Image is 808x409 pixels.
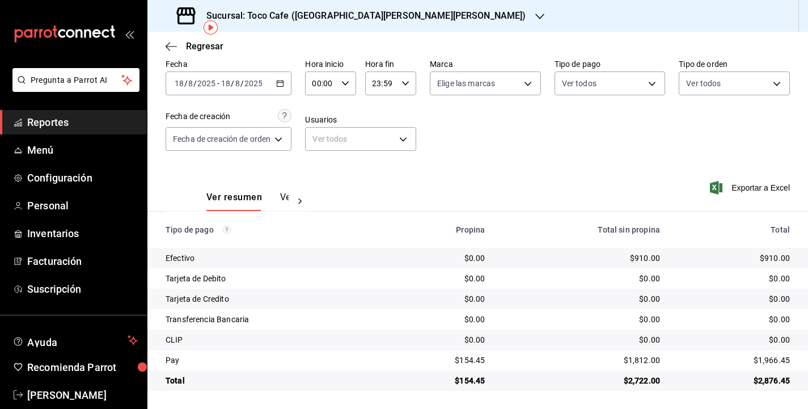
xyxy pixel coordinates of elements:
div: Propina [398,225,485,234]
input: -- [235,79,240,88]
div: $0.00 [398,293,485,305]
span: Ayuda [27,334,123,347]
span: Ver todos [686,78,721,89]
span: Elige las marcas [437,78,495,89]
span: Pregunta a Parrot AI [31,74,122,86]
span: Reportes [27,115,138,130]
div: Total [166,375,380,386]
label: Marca [430,60,541,68]
a: Pregunta a Parrot AI [8,82,139,94]
button: Ver pagos [280,192,323,211]
div: Transferencia Bancaria [166,314,380,325]
div: $154.45 [398,375,485,386]
div: CLIP [166,334,380,345]
span: Recomienda Parrot [27,360,138,375]
input: -- [188,79,193,88]
div: $2,876.45 [678,375,790,386]
div: Fecha de creación [166,111,230,123]
div: $910.00 [678,252,790,264]
div: Total sin propina [503,225,660,234]
label: Hora fin [365,60,416,68]
label: Fecha [166,60,291,68]
div: Tipo de pago [166,225,380,234]
div: Tarjeta de Credito [166,293,380,305]
span: / [193,79,197,88]
label: Tipo de pago [555,60,666,68]
div: $1,966.45 [678,355,790,366]
div: $154.45 [398,355,485,366]
input: -- [174,79,184,88]
div: $0.00 [398,314,485,325]
span: Fecha de creación de orden [173,133,270,145]
div: Total [678,225,790,234]
span: Facturación [27,254,138,269]
input: ---- [244,79,263,88]
span: [PERSON_NAME] [27,387,138,403]
div: $0.00 [398,273,485,284]
div: Pay [166,355,380,366]
span: Personal [27,198,138,213]
div: $0.00 [678,293,790,305]
span: - [217,79,219,88]
button: Exportar a Excel [712,181,790,195]
img: Tooltip marker [204,20,218,35]
span: Configuración [27,170,138,185]
div: $1,812.00 [503,355,660,366]
input: -- [221,79,231,88]
div: $0.00 [503,293,660,305]
span: Regresar [186,41,223,52]
span: Inventarios [27,226,138,241]
h3: Sucursal: Toco Cafe ([GEOGRAPHIC_DATA][PERSON_NAME][PERSON_NAME]) [197,9,526,23]
span: Menú [27,142,138,158]
div: $0.00 [503,334,660,345]
div: $0.00 [503,314,660,325]
div: $0.00 [398,334,485,345]
span: Ver todos [562,78,597,89]
span: Suscripción [27,281,138,297]
div: Efectivo [166,252,380,264]
div: $0.00 [678,334,790,345]
label: Tipo de orden [679,60,790,68]
span: / [184,79,188,88]
div: $0.00 [678,314,790,325]
div: $2,722.00 [503,375,660,386]
svg: Los pagos realizados con Pay y otras terminales son montos brutos. [223,226,231,234]
button: Pregunta a Parrot AI [12,68,139,92]
label: Hora inicio [305,60,356,68]
div: navigation tabs [206,192,289,211]
div: Ver todos [305,127,416,151]
label: Usuarios [305,116,416,124]
input: ---- [197,79,216,88]
div: $910.00 [503,252,660,264]
button: open_drawer_menu [125,29,134,39]
div: $0.00 [678,273,790,284]
div: Tarjeta de Debito [166,273,380,284]
button: Ver resumen [206,192,262,211]
div: $0.00 [398,252,485,264]
span: / [240,79,244,88]
button: Regresar [166,41,223,52]
div: $0.00 [503,273,660,284]
span: / [231,79,234,88]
